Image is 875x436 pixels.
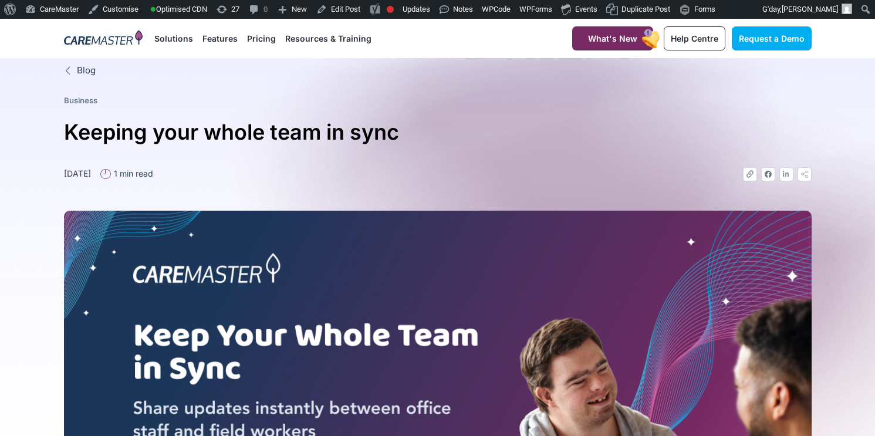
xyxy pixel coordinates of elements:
[64,168,91,178] time: [DATE]
[202,19,238,58] a: Features
[64,115,812,150] h1: Keeping your whole team in sync
[74,64,96,77] span: Blog
[588,33,637,43] span: What's New
[671,33,718,43] span: Help Centre
[64,30,143,48] img: CareMaster Logo
[64,96,97,105] a: Business
[111,167,153,180] span: 1 min read
[387,6,394,13] div: Focus keyphrase not set
[572,26,653,50] a: What's New
[154,19,193,58] a: Solutions
[64,64,812,77] a: Blog
[664,26,725,50] a: Help Centre
[732,26,812,50] a: Request a Demo
[247,19,276,58] a: Pricing
[154,19,543,58] nav: Menu
[782,5,838,13] span: [PERSON_NAME]
[285,19,371,58] a: Resources & Training
[739,33,805,43] span: Request a Demo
